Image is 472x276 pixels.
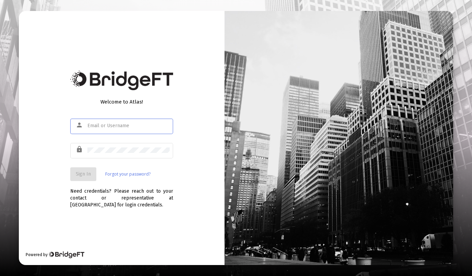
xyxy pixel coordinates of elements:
mat-icon: lock [76,145,84,154]
a: Forgot your password? [105,171,150,178]
div: Need credentials? Please reach out to your contact or representative at [GEOGRAPHIC_DATA] for log... [70,181,173,208]
img: Bridge Financial Technology Logo [70,71,173,90]
span: Sign In [76,171,91,177]
button: Sign In [70,167,96,181]
img: Bridge Financial Technology Logo [48,251,84,258]
div: Welcome to Atlas! [70,98,173,105]
input: Email or Username [87,123,170,129]
mat-icon: person [76,121,84,129]
div: Powered by [26,251,84,258]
